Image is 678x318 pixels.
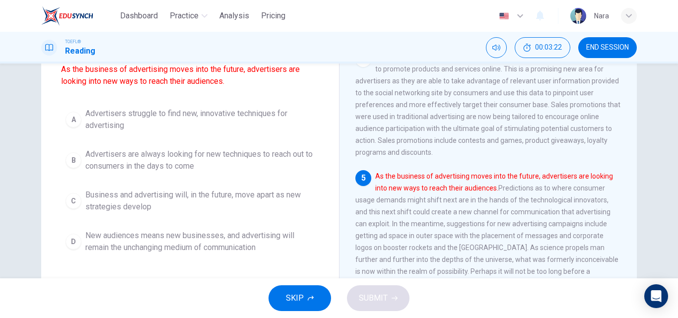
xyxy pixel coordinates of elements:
span: Pricing [261,10,285,22]
span: END SESSION [586,44,629,52]
div: 5 [355,170,371,186]
div: ์Nara [594,10,609,22]
span: New audiences means new businesses, and advertising will remain the unchanging medium of communic... [85,230,315,254]
div: Hide [515,37,570,58]
span: Advertisers are always looking for new techniques to reach out to consumers in the days to come [85,148,315,172]
span: SKIP [286,291,304,305]
button: DNew audiences means new businesses, and advertising will remain the unchanging medium of communi... [61,225,319,258]
img: en [498,12,510,20]
div: Open Intercom Messenger [644,284,668,308]
button: Analysis [215,7,253,25]
button: CBusiness and advertising will, in the future, move apart as new strategies develop [61,185,319,217]
button: SKIP [269,285,331,311]
button: 00:03:22 [515,37,570,58]
span: 00:03:22 [535,44,562,52]
span: Social network advertising takes advantage of popular social media platforms to promote products ... [355,53,620,156]
span: Business and advertising will, in the future, move apart as new strategies develop [85,189,315,213]
span: Dashboard [120,10,158,22]
font: As the business of advertising moves into the future, advertisers are looking into new ways to re... [61,64,300,86]
button: Dashboard [116,7,162,25]
span: Predictions as to where consumer usage demands might shift next are in the hands of the technolog... [355,172,618,299]
button: Pricing [257,7,289,25]
img: EduSynch logo [41,6,93,26]
button: AAdvertisers struggle to find new, innovative techniques for advertising [61,103,319,136]
span: TOEFL® [65,38,81,45]
span: Advertisers struggle to find new, innovative techniques for advertising [85,108,315,131]
font: As the business of advertising moves into the future, advertisers are looking into new ways to re... [375,172,613,192]
div: C [66,193,81,209]
div: Mute [486,37,507,58]
button: BAdvertisers are always looking for new techniques to reach out to consumers in the days to come [61,144,319,177]
div: A [66,112,81,127]
button: END SESSION [578,37,637,58]
img: Profile picture [570,8,586,24]
h1: Reading [65,45,95,57]
span: Analysis [219,10,249,22]
a: EduSynch logo [41,6,116,26]
button: Practice [166,7,211,25]
span: Practice [170,10,199,22]
div: B [66,152,81,168]
div: D [66,234,81,250]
